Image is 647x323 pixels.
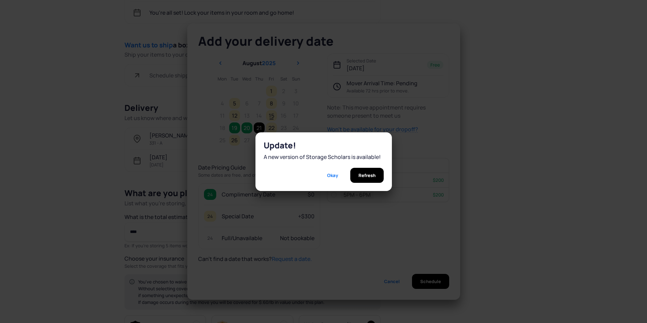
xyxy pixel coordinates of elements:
[264,141,384,150] h2: Update!
[358,168,376,183] span: Refresh
[327,168,338,183] span: Okay
[350,168,384,183] button: Refresh
[319,168,346,183] button: Okay
[264,153,384,161] div: A new version of Storage Scholars is available!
